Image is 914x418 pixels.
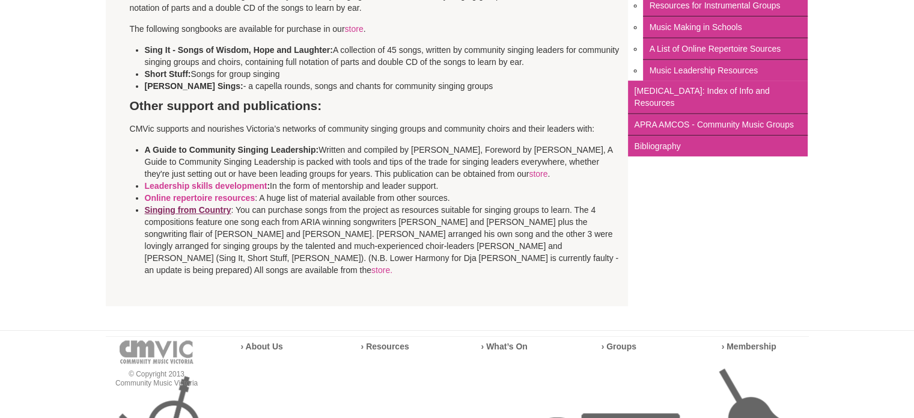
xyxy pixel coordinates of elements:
[145,144,620,180] li: Written and compiled by [PERSON_NAME], Foreword by [PERSON_NAME], A Guide to Community Singing Le...
[145,45,333,55] strong: Sing It - Songs of Wisdom, Hope and Laughter:
[130,23,605,35] p: The following songbooks are available for purchase in our .
[345,24,364,34] a: store
[120,340,193,364] img: cmvic-logo-footer.png
[145,181,270,191] strong: :
[145,145,319,155] strong: A Guide to Community Singing Leadership:
[145,181,267,191] a: Leadership skills development
[371,265,392,275] a: store.
[628,114,808,136] a: APRA AMCOS - Community Music Groups
[145,193,255,203] a: Online repertoire resources
[145,44,620,68] li: A collection of 45 songs, written by community singing leaders for community singing groups and c...
[145,69,191,79] strong: Short Stuff:
[145,68,620,80] li: Songs for group singing
[145,205,231,215] a: Singing from Country
[106,370,208,388] p: © Copyright 2013 Community Music Victoria
[643,38,808,60] a: A List of Online Repertoire Sources
[241,342,283,351] a: › About Us
[643,60,808,81] a: Music Leadership Resources
[628,81,808,114] a: [MEDICAL_DATA]: Index of Info and Resources
[481,342,528,351] a: › What’s On
[145,180,620,192] li: In the form of mentorship and leader support.
[361,342,409,351] a: › Resources
[130,123,605,135] p: CMVic supports and nourishes Victoria’s networks of community singing groups and community choirs...
[628,136,808,156] a: Bibliography
[130,44,605,114] h3: Other support and publications:
[145,204,620,276] li: : You can purchase songs from the project as resources suitable for singing groups to learn. The ...
[145,81,243,91] strong: [PERSON_NAME] Sings:
[529,169,547,179] a: store
[722,342,776,351] a: › Membership
[602,342,636,351] a: › Groups
[145,192,620,204] li: : A huge list of material available from other sources.
[145,80,620,92] li: - a capella rounds, songs and chants for community singing groups
[643,17,808,38] a: Music Making in Schools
